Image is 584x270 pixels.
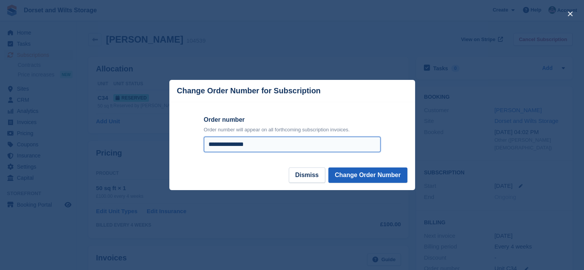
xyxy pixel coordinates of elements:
p: Change Order Number for Subscription [177,86,321,95]
button: close [564,8,576,20]
label: Order number [204,115,381,124]
button: Dismiss [289,167,325,183]
button: Change Order Number [328,167,407,183]
p: Order number will appear on all forthcoming subscription invoices. [204,126,381,134]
